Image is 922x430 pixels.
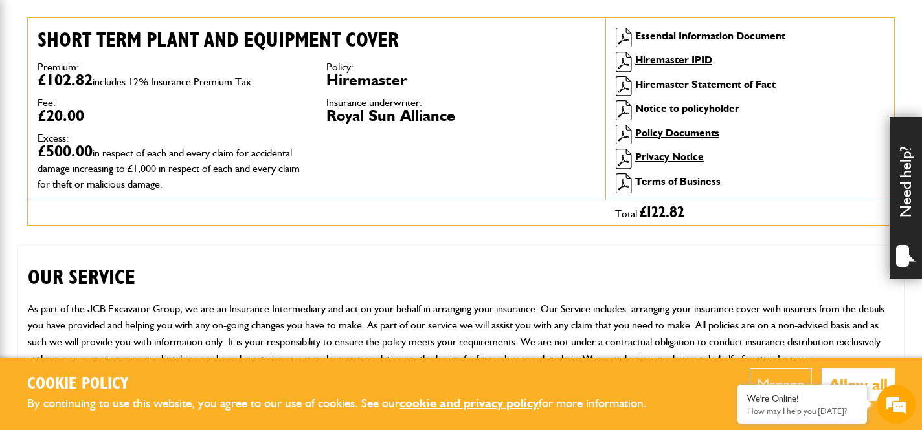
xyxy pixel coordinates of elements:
[38,108,307,124] dd: £20.00
[750,368,812,401] button: Manage
[822,368,895,401] button: Allow all
[605,200,894,225] div: Total:
[640,205,684,220] span: £
[747,393,857,404] div: We're Online!
[17,196,236,224] input: Enter your phone number
[28,301,894,367] p: As part of the JCB Excavator Group, we are an Insurance Intermediary and act on your behalf in ar...
[67,72,218,89] div: Chat with us now
[635,54,712,66] a: Hiremaster IPID
[28,246,894,290] h2: OUR SERVICE
[17,158,236,186] input: Enter your email address
[22,72,54,90] img: d_20077148190_company_1631870298795_20077148190
[38,62,307,72] dt: Premium:
[326,98,596,108] dt: Insurance underwriter:
[647,205,684,220] span: 122.82
[326,62,596,72] dt: Policy:
[38,28,596,52] h2: Short term plant and equipment cover
[326,72,596,88] dd: Hiremaster
[635,102,739,114] a: Notice to policyholder
[38,144,307,190] dd: £500.00
[747,406,857,416] p: How may I help you today?
[38,72,307,88] dd: £102.82
[17,234,236,325] textarea: Type your message and hit 'Enter'
[635,151,704,163] a: Privacy Notice
[399,396,539,411] a: cookie and privacy policy
[635,175,721,188] a: Terms of Business
[176,335,235,352] em: Start Chat
[326,108,596,124] dd: Royal Sun Alliance
[890,117,922,279] div: Need help?
[635,30,785,42] a: Essential Information Document
[27,394,668,414] p: By continuing to use this website, you agree to our use of cookies. See our for more information.
[27,374,668,394] h2: Cookie Policy
[38,133,307,144] dt: Excess:
[17,120,236,148] input: Enter your last name
[212,6,243,38] div: Minimize live chat window
[635,127,719,139] a: Policy Documents
[93,76,251,88] span: includes 12% Insurance Premium Tax
[38,147,300,190] span: in respect of each and every claim for accidental damage increasing to £1,000 in respect of each ...
[635,78,776,91] a: Hiremaster Statement of Fact
[38,98,307,108] dt: Fee:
